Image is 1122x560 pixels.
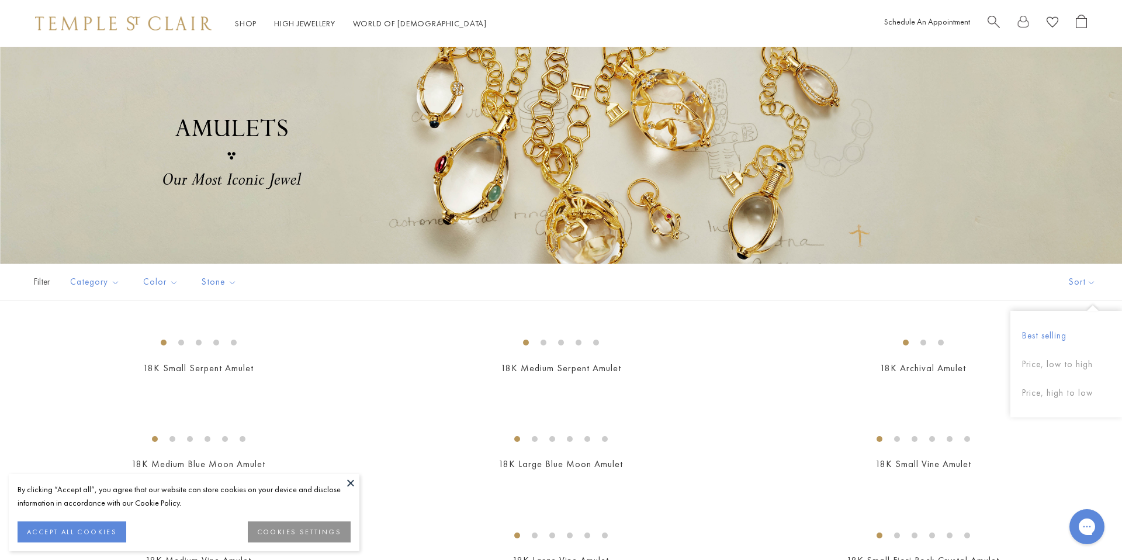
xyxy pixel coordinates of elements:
button: Show sort by [1043,264,1122,300]
button: Stone [193,269,245,295]
button: Best selling [1010,322,1122,350]
button: Category [61,269,129,295]
span: Category [64,275,129,289]
a: 18K Small Vine Amulet [875,458,971,470]
span: Stone [196,275,245,289]
span: Color [137,275,187,289]
a: 18K Archival Amulet [880,362,966,374]
iframe: Gorgias live chat messenger [1064,505,1110,548]
a: 18K Medium Blue Moon Amulet [131,458,265,470]
a: 18K Small Serpent Amulet [143,362,254,374]
a: Schedule An Appointment [884,16,970,27]
a: 18K Medium Serpent Amulet [501,362,621,374]
a: World of [DEMOGRAPHIC_DATA]World of [DEMOGRAPHIC_DATA] [353,18,487,29]
div: By clicking “Accept all”, you agree that our website can store cookies on your device and disclos... [18,483,351,510]
a: High JewelleryHigh Jewellery [274,18,335,29]
button: COOKIES SETTINGS [248,521,351,542]
a: Open Shopping Bag [1076,15,1087,33]
button: Price, high to low [1010,379,1122,407]
button: Color [134,269,187,295]
button: ACCEPT ALL COOKIES [18,521,126,542]
a: Search [988,15,1000,33]
a: ShopShop [235,18,257,29]
a: View Wishlist [1047,15,1058,33]
a: 18K Large Blue Moon Amulet [498,458,623,470]
nav: Main navigation [235,16,487,31]
button: Price, low to high [1010,350,1122,379]
img: Temple St. Clair [35,16,212,30]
